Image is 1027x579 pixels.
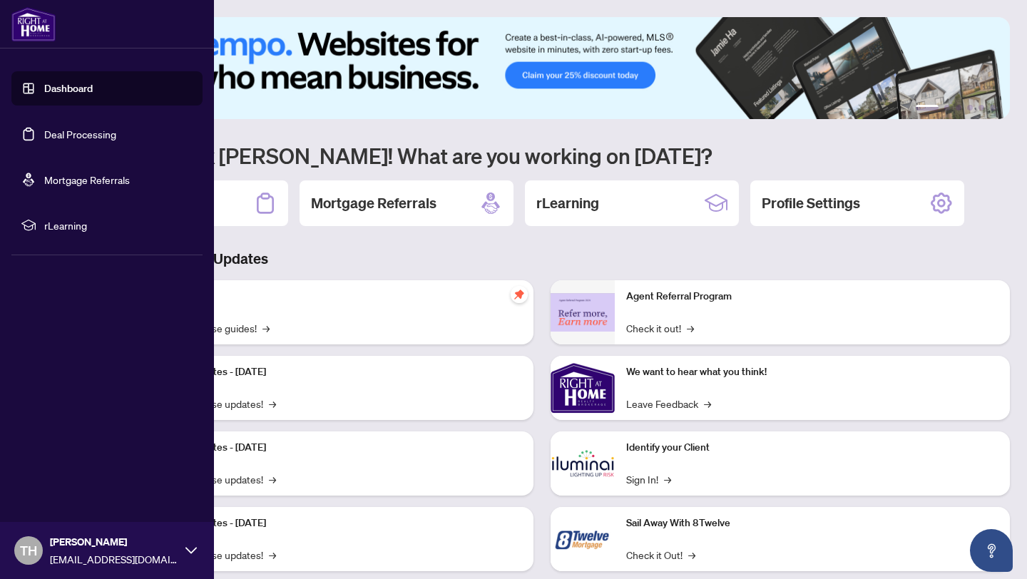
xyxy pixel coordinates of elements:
p: Platform Updates - [DATE] [150,364,522,380]
img: We want to hear what you think! [551,356,615,420]
span: → [687,320,694,336]
span: → [664,471,671,487]
a: Deal Processing [44,128,116,140]
a: Mortgage Referrals [44,173,130,186]
span: → [688,547,695,563]
p: Sail Away With 8Twelve [626,516,998,531]
p: Agent Referral Program [626,289,998,304]
h3: Brokerage & Industry Updates [74,249,1010,269]
button: 5 [979,105,984,111]
h1: Welcome back [PERSON_NAME]! What are you working on [DATE]? [74,142,1010,169]
span: rLearning [44,217,193,233]
p: Platform Updates - [DATE] [150,516,522,531]
span: TH [20,540,37,560]
img: Slide 0 [74,17,1010,119]
p: Self-Help [150,289,522,304]
span: → [269,396,276,411]
button: 6 [990,105,996,111]
span: [EMAIL_ADDRESS][DOMAIN_NAME] [50,551,178,567]
span: → [269,547,276,563]
button: 2 [944,105,950,111]
button: 4 [967,105,973,111]
p: Platform Updates - [DATE] [150,440,522,456]
a: Check it out!→ [626,320,694,336]
img: Identify your Client [551,431,615,496]
a: Dashboard [44,82,93,95]
h2: rLearning [536,193,599,213]
button: 3 [956,105,961,111]
p: We want to hear what you think! [626,364,998,380]
h2: Mortgage Referrals [311,193,436,213]
a: Check it Out!→ [626,547,695,563]
button: 1 [916,105,939,111]
img: Sail Away With 8Twelve [551,507,615,571]
span: [PERSON_NAME] [50,534,178,550]
p: Identify your Client [626,440,998,456]
a: Leave Feedback→ [626,396,711,411]
img: logo [11,7,56,41]
img: Agent Referral Program [551,293,615,332]
span: → [269,471,276,487]
a: Sign In!→ [626,471,671,487]
span: pushpin [511,286,528,303]
span: → [262,320,270,336]
span: → [704,396,711,411]
h2: Profile Settings [762,193,860,213]
button: Open asap [970,529,1013,572]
